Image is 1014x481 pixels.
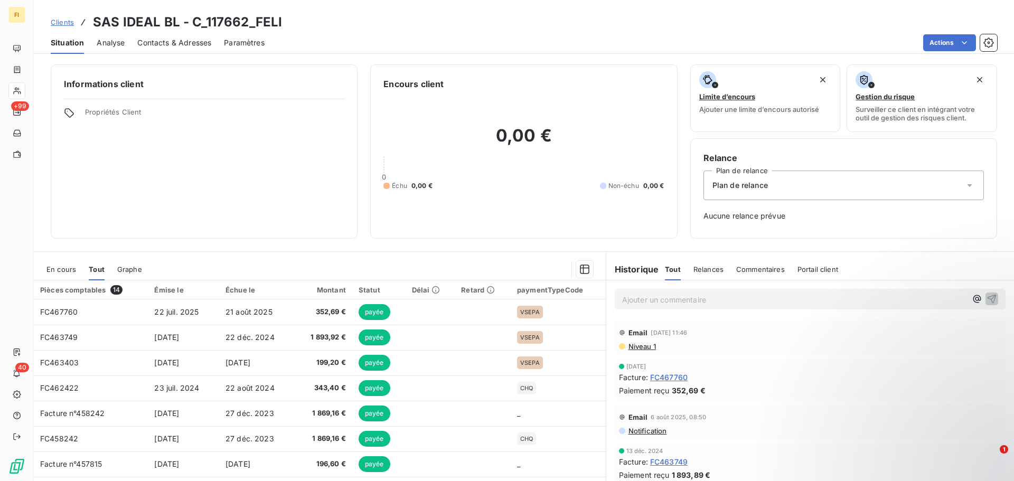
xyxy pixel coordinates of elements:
span: FC463749 [650,456,688,467]
iframe: Intercom live chat [978,445,1003,470]
button: Actions [923,34,976,51]
span: FC462422 [40,383,79,392]
span: 14 [110,285,123,295]
span: Échu [392,181,407,191]
span: Graphe [117,265,142,273]
span: VSEPA [520,309,540,315]
span: 6 août 2025, 08:50 [651,414,706,420]
h6: Informations client [64,78,344,90]
span: Tout [665,265,681,273]
span: 1 869,16 € [300,433,346,444]
span: 13 déc. 2024 [626,448,663,454]
span: Paiement reçu [619,385,670,396]
span: 352,69 € [300,307,346,317]
h3: SAS IDEAL BL - C_117662_FELI [93,13,282,32]
span: Portail client [797,265,838,273]
span: Ajouter une limite d’encours autorisé [699,105,819,114]
div: Émise le [154,286,213,294]
span: _ [517,459,520,468]
span: Notification [627,427,667,435]
span: Email [628,413,648,421]
span: Relances [693,265,724,273]
span: 0,00 € [411,181,433,191]
h6: Historique [606,263,659,276]
span: Gestion du risque [856,92,915,101]
button: Limite d’encoursAjouter une limite d’encours autorisé [690,64,841,132]
div: Statut [359,286,399,294]
div: Montant [300,286,346,294]
span: 22 août 2024 [226,383,275,392]
span: [DATE] [154,358,179,367]
div: Échue le [226,286,287,294]
span: Tout [89,265,105,273]
span: [DATE] [626,363,646,370]
span: [DATE] [226,459,250,468]
img: Logo LeanPay [8,458,25,475]
span: Facture n°457815 [40,459,102,468]
span: En cours [46,265,76,273]
span: [DATE] 11:46 [651,329,687,336]
span: 27 déc. 2023 [226,434,274,443]
span: FC463749 [40,333,78,342]
span: 40 [15,363,29,372]
div: Délai [412,286,449,294]
span: payée [359,456,390,472]
span: 1 869,16 € [300,408,346,419]
span: Non-échu [608,181,639,191]
span: VSEPA [520,360,540,366]
span: 23 juil. 2024 [154,383,199,392]
span: payée [359,380,390,396]
div: paymentTypeCode [517,286,599,294]
span: payée [359,405,390,421]
span: Contacts & Adresses [137,37,211,48]
span: VSEPA [520,334,540,341]
button: Gestion du risqueSurveiller ce client en intégrant votre outil de gestion des risques client. [847,64,997,132]
span: 352,69 € [672,385,706,396]
span: Situation [51,37,84,48]
span: Facture : [619,456,648,467]
span: FC467760 [40,307,78,316]
span: FC467760 [650,372,688,383]
span: FC458242 [40,434,78,443]
span: Limite d’encours [699,92,755,101]
span: _ [517,409,520,418]
span: Email [628,328,648,337]
span: payée [359,431,390,447]
span: Paiement reçu [619,469,670,480]
span: [DATE] [154,459,179,468]
span: Commentaires [736,265,785,273]
span: 343,40 € [300,383,346,393]
span: Plan de relance [712,180,768,191]
span: CHQ [520,436,533,442]
span: FC463403 [40,358,79,367]
span: Analyse [97,37,125,48]
span: Facture : [619,372,648,383]
span: Clients [51,18,74,26]
a: Clients [51,17,74,27]
span: Aucune relance prévue [703,211,984,221]
span: 0,00 € [643,181,664,191]
span: Surveiller ce client en intégrant votre outil de gestion des risques client. [856,105,988,122]
span: Niveau 1 [627,342,656,351]
h6: Relance [703,152,984,164]
span: payée [359,304,390,320]
span: Paramètres [224,37,265,48]
span: [DATE] [226,358,250,367]
span: 199,20 € [300,357,346,368]
span: [DATE] [154,333,179,342]
span: payée [359,329,390,345]
div: Retard [461,286,504,294]
span: 22 déc. 2024 [226,333,275,342]
span: +99 [11,101,29,111]
iframe: Intercom notifications message [803,379,1014,452]
h6: Encours client [383,78,444,90]
span: 27 déc. 2023 [226,409,274,418]
span: 1 [1000,445,1008,454]
div: FI [8,6,25,23]
span: 0 [382,173,386,181]
span: Facture n°458242 [40,409,105,418]
h2: 0,00 € [383,125,664,157]
span: 1 893,92 € [300,332,346,343]
span: CHQ [520,385,533,391]
span: [DATE] [154,409,179,418]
